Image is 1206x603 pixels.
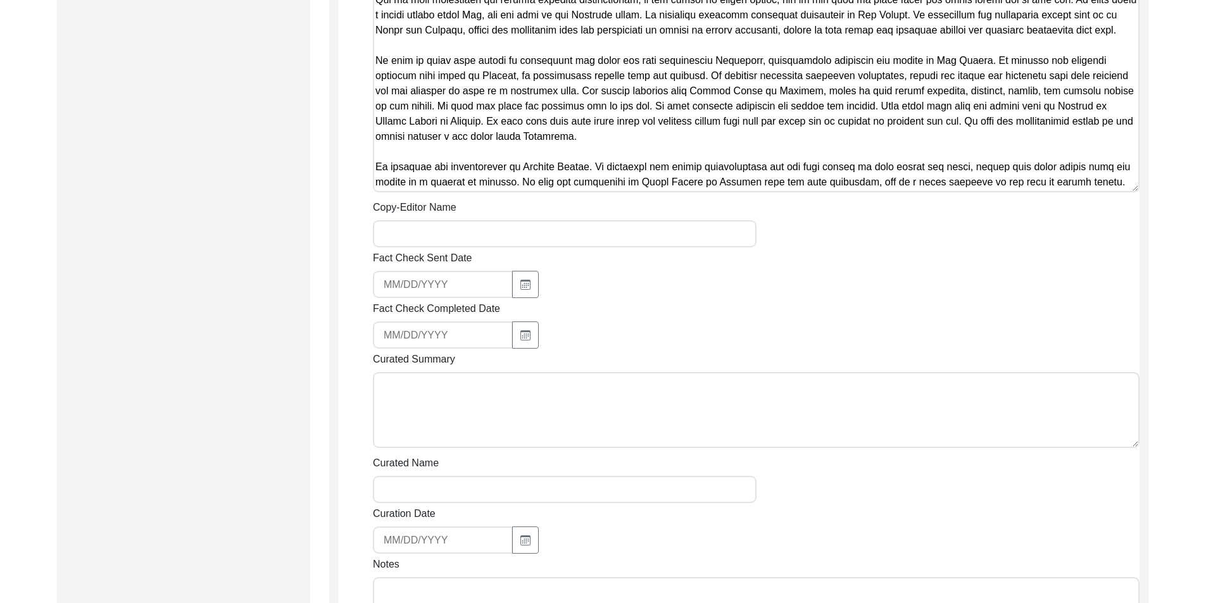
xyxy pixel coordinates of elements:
[373,271,513,298] input: MM/DD/YYYY
[373,321,513,349] input: MM/DD/YYYY
[373,506,436,521] label: Curation Date
[373,352,455,367] label: Curated Summary
[373,557,399,572] label: Notes
[373,456,439,471] label: Curated Name
[373,301,500,316] label: Fact Check Completed Date
[373,251,472,266] label: Fact Check Sent Date
[373,526,513,554] input: MM/DD/YYYY
[373,200,456,215] label: Copy-Editor Name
